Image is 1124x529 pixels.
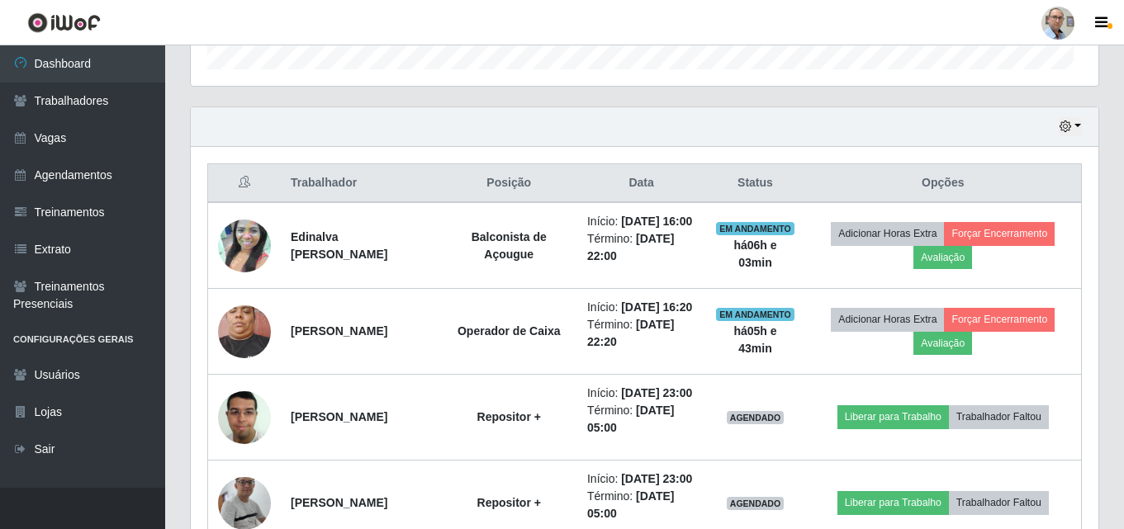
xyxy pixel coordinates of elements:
[944,308,1055,331] button: Forçar Encerramento
[733,324,776,355] strong: há 05 h e 43 min
[477,496,541,509] strong: Repositor +
[587,316,695,351] li: Término:
[291,324,387,338] strong: [PERSON_NAME]
[733,239,776,269] strong: há 06 h e 03 min
[587,299,695,316] li: Início:
[218,382,271,452] img: 1602822418188.jpeg
[291,230,387,261] strong: Edinalva [PERSON_NAME]
[621,300,692,314] time: [DATE] 16:20
[805,164,1082,203] th: Opções
[440,164,576,203] th: Posição
[291,410,387,423] strong: [PERSON_NAME]
[913,246,972,269] button: Avaliação
[27,12,101,33] img: CoreUI Logo
[705,164,804,203] th: Status
[716,222,794,235] span: EM ANDAMENTO
[837,491,949,514] button: Liberar para Trabalho
[218,296,271,366] img: 1725884204403.jpeg
[281,164,440,203] th: Trabalhador
[621,215,692,228] time: [DATE] 16:00
[831,222,944,245] button: Adicionar Horas Extra
[716,308,794,321] span: EM ANDAMENTO
[621,386,692,399] time: [DATE] 23:00
[949,491,1049,514] button: Trabalhador Faltou
[587,488,695,522] li: Término:
[587,402,695,437] li: Término:
[621,472,692,485] time: [DATE] 23:00
[913,332,972,355] button: Avaliação
[837,405,949,428] button: Liberar para Trabalho
[587,230,695,265] li: Término:
[944,222,1055,245] button: Forçar Encerramento
[577,164,705,203] th: Data
[587,213,695,230] li: Início:
[458,324,561,338] strong: Operador de Caixa
[587,470,695,488] li: Início:
[291,496,387,509] strong: [PERSON_NAME]
[587,385,695,402] li: Início:
[831,308,944,331] button: Adicionar Horas Extra
[727,411,785,424] span: AGENDADO
[727,497,785,510] span: AGENDADO
[477,410,541,423] strong: Repositor +
[218,199,271,293] img: 1650687338616.jpeg
[949,405,1049,428] button: Trabalhador Faltou
[472,230,547,261] strong: Balconista de Açougue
